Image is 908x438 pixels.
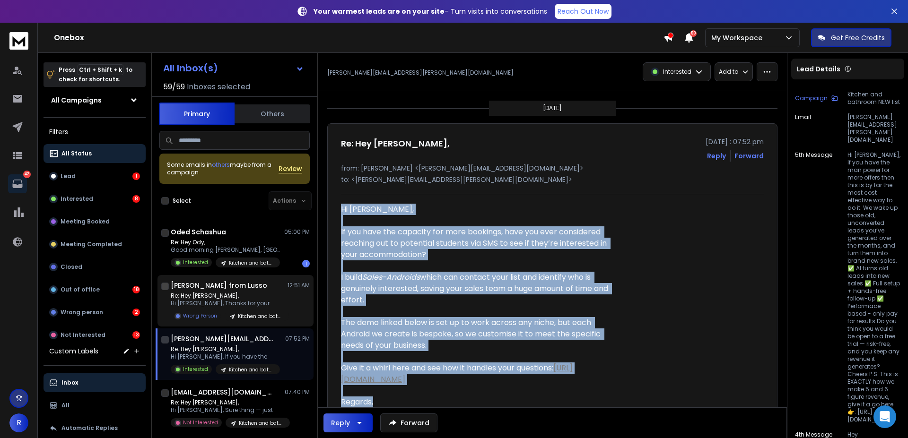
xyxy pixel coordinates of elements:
p: 5th Message [795,151,832,423]
p: Meeting Booked [61,218,110,225]
p: Re: Hey [PERSON_NAME], [171,345,280,353]
p: Email [795,113,811,144]
button: Wrong person2 [44,303,146,322]
a: [URL][DOMAIN_NAME] [341,362,573,385]
p: 42 [23,171,31,178]
button: Review [279,164,302,173]
p: Re: Hey Ody, [171,239,284,246]
p: Kitchen and bathroom NEW list [229,259,274,266]
p: Not Interested [183,419,218,426]
p: Good morning [PERSON_NAME], [GEOGRAPHIC_DATA] to [171,246,284,254]
h3: Filters [44,125,146,138]
p: 07:40 PM [285,388,310,396]
p: Interested [61,195,93,203]
div: Open Intercom Messenger [873,405,896,428]
strong: Your warmest leads are on your site [314,7,445,16]
button: Reply [707,151,726,161]
p: Closed [61,263,82,271]
p: Kitchen and bathroom NEW list [239,420,284,427]
div: I build which can contact your list and identify who is genuinely interested, saving your sales t... [341,272,617,306]
div: Forward [734,151,764,161]
div: Give it a whirl here and see how it handles your questions: [341,362,617,385]
button: Campaign [795,91,838,106]
h1: [PERSON_NAME] from Lusso [171,281,267,290]
div: 1 [302,260,310,267]
button: Primary [159,103,235,125]
button: Meeting Booked [44,212,146,231]
div: If you have the capacity for more bookings, have you ever considered reaching out to potential st... [341,226,617,260]
p: Interested [183,366,208,373]
p: All [61,402,70,409]
p: Press to check for shortcuts. [59,65,132,84]
p: Reach Out Now [558,7,609,16]
button: Out of office18 [44,280,146,299]
p: – Turn visits into conversations [314,7,547,16]
h1: All Inbox(s) [163,63,218,73]
p: [DATE] [543,104,562,112]
p: Not Interested [61,331,105,339]
h3: Custom Labels [49,346,98,356]
div: The demo linked below is set up to work across any niche, but each Android we create is bespoke, ... [341,317,617,351]
h1: Oded Schashua [171,227,226,237]
div: 2 [132,309,140,316]
p: Hi [PERSON_NAME], If you have the [171,353,280,361]
p: Get Free Credits [831,33,885,43]
em: Sales-Androids [362,272,420,283]
img: logo [9,32,28,50]
button: Others [235,103,310,124]
h1: Onebox [54,32,664,43]
h1: All Campaigns [51,95,102,105]
p: Hi [PERSON_NAME], Thanks for your [171,300,284,307]
span: Ctrl + Shift + k [78,64,123,75]
p: Automatic Replies [61,424,118,432]
p: Kitchen and bathroom NEW list [847,91,900,106]
span: others [212,161,230,169]
div: 18 [132,286,140,293]
p: [PERSON_NAME][EMAIL_ADDRESS][PERSON_NAME][DOMAIN_NAME] [847,113,900,144]
p: to: <[PERSON_NAME][EMAIL_ADDRESS][PERSON_NAME][DOMAIN_NAME]> [341,175,764,184]
h3: Inboxes selected [187,81,250,93]
button: Reply [323,413,373,432]
div: 8 [132,195,140,203]
div: 13 [132,331,140,339]
button: Closed [44,258,146,276]
p: Wrong person [61,309,103,316]
p: Add to [719,68,738,76]
div: 1 [132,172,140,180]
h1: [EMAIL_ADDRESS][DOMAIN_NAME] [171,387,275,397]
button: All [44,396,146,415]
p: Inbox [61,379,78,386]
p: Interested [663,68,691,76]
button: Get Free Credits [811,28,891,47]
p: Wrong Person [183,312,217,319]
p: My Workspace [711,33,766,43]
span: 59 / 59 [163,81,185,93]
p: [PERSON_NAME][EMAIL_ADDRESS][PERSON_NAME][DOMAIN_NAME] [327,69,514,77]
div: Hi [PERSON_NAME], [341,204,617,215]
button: All Campaigns [44,91,146,110]
p: [DATE] : 07:52 pm [706,137,764,146]
p: from: [PERSON_NAME] <[PERSON_NAME][EMAIL_ADDRESS][DOMAIN_NAME]> [341,163,764,173]
div: Some emails in maybe from a campaign [167,161,279,176]
p: Kitchen and bathroom NEW list [229,366,274,373]
button: R [9,413,28,432]
p: Lead [61,172,76,180]
h1: [PERSON_NAME][EMAIL_ADDRESS][PERSON_NAME][DOMAIN_NAME] [171,334,275,344]
button: Interested8 [44,189,146,208]
h1: Re: Hey [PERSON_NAME], [341,137,450,150]
p: 05:00 PM [284,228,310,236]
div: Regards, [PERSON_NAME] [341,396,617,419]
p: Out of office [61,286,100,293]
p: Re: Hey [PERSON_NAME], [171,292,284,300]
p: Interested [183,259,208,266]
button: All Inbox(s) [156,59,312,77]
button: Lead1 [44,167,146,186]
a: 42 [8,174,27,193]
p: Lead Details [797,64,840,74]
p: Hi [PERSON_NAME], If you have the man power for more offers then this is by far the most cost eff... [847,151,900,423]
p: 07:52 PM [285,335,310,343]
button: Not Interested13 [44,326,146,344]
